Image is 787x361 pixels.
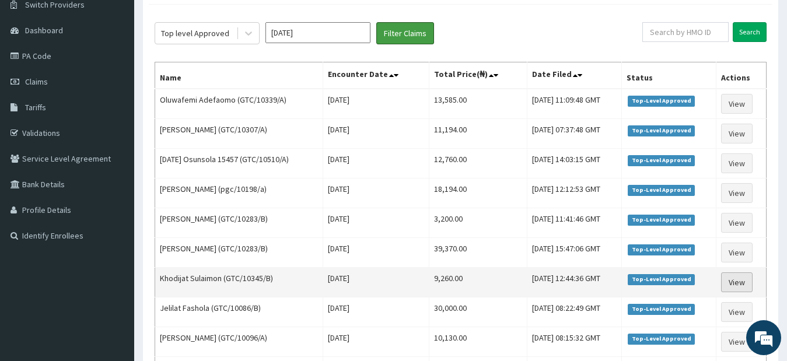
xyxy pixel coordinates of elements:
[155,149,323,178] td: [DATE] Osunsola 15457 (GTC/10510/A)
[721,302,753,322] a: View
[628,244,695,255] span: Top-Level Approved
[155,208,323,238] td: [PERSON_NAME] (GTC/10283/B)
[155,268,323,297] td: Khodijat Sulaimon (GTC/10345/B)
[155,297,323,327] td: Jelilat Fashola (GTC/10086/B)
[323,178,429,208] td: [DATE]
[155,327,323,357] td: [PERSON_NAME] (GTC/10096/A)
[721,124,753,143] a: View
[622,62,716,89] th: Status
[155,62,323,89] th: Name
[721,213,753,233] a: View
[628,185,695,195] span: Top-Level Approved
[721,183,753,203] a: View
[155,238,323,268] td: [PERSON_NAME] (GTC/10283/B)
[161,27,229,39] div: Top level Approved
[527,149,622,178] td: [DATE] 14:03:15 GMT
[721,243,753,262] a: View
[642,22,729,42] input: Search by HMO ID
[22,58,47,87] img: d_794563401_company_1708531726252_794563401
[323,327,429,357] td: [DATE]
[628,334,695,344] span: Top-Level Approved
[25,25,63,36] span: Dashboard
[527,238,622,268] td: [DATE] 15:47:06 GMT
[191,6,219,34] div: Minimize live chat window
[265,22,370,43] input: Select Month and Year
[68,107,161,225] span: We're online!
[429,268,527,297] td: 9,260.00
[6,239,222,279] textarea: Type your message and hit 'Enter'
[429,89,527,119] td: 13,585.00
[527,208,622,238] td: [DATE] 11:41:46 GMT
[721,272,753,292] a: View
[628,155,695,166] span: Top-Level Approved
[429,62,527,89] th: Total Price(₦)
[527,178,622,208] td: [DATE] 12:12:53 GMT
[527,327,622,357] td: [DATE] 08:15:32 GMT
[25,76,48,87] span: Claims
[155,119,323,149] td: [PERSON_NAME] (GTC/10307/A)
[323,297,429,327] td: [DATE]
[527,62,622,89] th: Date Filed
[721,332,753,352] a: View
[61,65,196,80] div: Chat with us now
[628,96,695,106] span: Top-Level Approved
[429,327,527,357] td: 10,130.00
[429,238,527,268] td: 39,370.00
[527,268,622,297] td: [DATE] 12:44:36 GMT
[323,268,429,297] td: [DATE]
[376,22,434,44] button: Filter Claims
[733,22,767,42] input: Search
[628,215,695,225] span: Top-Level Approved
[323,149,429,178] td: [DATE]
[323,238,429,268] td: [DATE]
[429,178,527,208] td: 18,194.00
[429,297,527,327] td: 30,000.00
[25,102,46,113] span: Tariffs
[527,89,622,119] td: [DATE] 11:09:48 GMT
[628,125,695,136] span: Top-Level Approved
[527,119,622,149] td: [DATE] 07:37:48 GMT
[323,89,429,119] td: [DATE]
[323,208,429,238] td: [DATE]
[716,62,767,89] th: Actions
[628,304,695,314] span: Top-Level Approved
[155,178,323,208] td: [PERSON_NAME] (pgc/10198/a)
[155,89,323,119] td: Oluwafemi Adefaomo (GTC/10339/A)
[721,94,753,114] a: View
[429,149,527,178] td: 12,760.00
[721,153,753,173] a: View
[628,274,695,285] span: Top-Level Approved
[429,208,527,238] td: 3,200.00
[429,119,527,149] td: 11,194.00
[323,119,429,149] td: [DATE]
[323,62,429,89] th: Encounter Date
[527,297,622,327] td: [DATE] 08:22:49 GMT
